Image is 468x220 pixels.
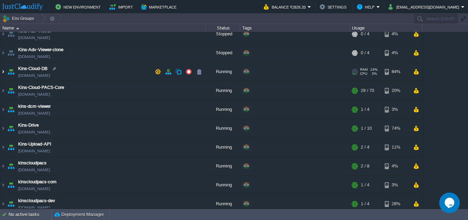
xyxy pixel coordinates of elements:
img: AMDAwAAAACH5BAEAAAAALAAAAAABAAEAAAICRAEAOw== [6,25,16,43]
div: 3% [385,176,407,194]
div: 74% [385,119,407,138]
div: 4% [385,25,407,43]
img: AMDAwAAAACH5BAEAAAAALAAAAAABAAEAAAICRAEAOw== [0,138,6,157]
a: Kins-Cloud-PACS-Core [18,84,64,91]
img: AMDAwAAAACH5BAEAAAAALAAAAAABAAEAAAICRAEAOw== [6,119,16,138]
img: AMDAwAAAACH5BAEAAAAALAAAAAABAAEAAAICRAEAOw== [0,157,6,175]
div: Stopped [206,44,240,62]
button: Help [357,3,377,11]
div: Running [206,119,240,138]
img: AMDAwAAAACH5BAEAAAAALAAAAAABAAEAAAICRAEAOw== [6,176,16,194]
a: kins-dcm-viewer [18,103,51,110]
a: kinscloudpacs-com [18,178,57,185]
img: AMDAwAAAACH5BAEAAAAALAAAAAABAAEAAAICRAEAOw== [6,44,16,62]
div: Running [206,195,240,213]
div: Name [1,24,206,32]
div: 11% [385,138,407,157]
a: kinscloudpacs [18,160,47,166]
div: 0 / 4 [361,25,369,43]
div: 84% [385,62,407,81]
div: 3% [385,100,407,119]
a: Kins-Adv-Viewer-clone [18,46,63,53]
div: Tags [241,24,349,32]
button: Import [109,3,135,11]
div: 28% [385,195,407,213]
a: [DOMAIN_NAME] [18,53,50,60]
div: 4% [385,44,407,62]
div: 29 / 70 [361,81,374,100]
div: Running [206,138,240,157]
span: CPU [360,72,367,76]
a: [DOMAIN_NAME] [18,148,50,154]
img: AMDAwAAAACH5BAEAAAAALAAAAAABAAEAAAICRAEAOw== [0,62,6,81]
div: Running [206,62,240,81]
a: [DOMAIN_NAME] [18,166,50,173]
a: kinscloudpacs-dev [18,197,55,204]
button: Deployment Manager [54,211,104,218]
div: Status [206,24,240,32]
button: Settings [320,3,348,11]
img: AMDAwAAAACH5BAEAAAAALAAAAAABAAEAAAICRAEAOw== [0,44,6,62]
span: RAM [360,68,368,72]
a: Kins-Drive [18,122,39,129]
div: 0 / 4 [361,44,369,62]
span: 3% [370,72,377,76]
button: [EMAIL_ADDRESS][DOMAIN_NAME] [389,3,461,11]
img: AMDAwAAAACH5BAEAAAAALAAAAAABAAEAAAICRAEAOw== [0,25,6,43]
button: Env Groups [2,14,36,23]
img: AMDAwAAAACH5BAEAAAAALAAAAAABAAEAAAICRAEAOw== [6,81,16,100]
div: Running [206,100,240,119]
div: No active tasks [9,209,51,220]
div: Running [206,176,240,194]
div: 1 / 4 [361,176,369,194]
div: 1 / 10 [361,119,372,138]
div: 1 / 4 [361,195,369,213]
a: [DOMAIN_NAME] [18,185,50,192]
div: Stopped [206,25,240,43]
img: JustCloudify [2,3,43,10]
img: AMDAwAAAACH5BAEAAAAALAAAAAABAAEAAAICRAEAOw== [6,138,16,157]
div: 2 / 4 [361,138,369,157]
a: [DOMAIN_NAME] [18,204,50,211]
span: 24% [370,68,378,72]
img: AMDAwAAAACH5BAEAAAAALAAAAAABAAEAAAICRAEAOw== [6,195,16,213]
div: Running [206,81,240,100]
a: [DOMAIN_NAME] [18,34,50,41]
iframe: chat widget [439,193,461,213]
div: 1 / 4 [361,100,369,119]
a: [DOMAIN_NAME] [18,110,50,117]
button: Balance ₹2826.20 [264,3,308,11]
img: AMDAwAAAACH5BAEAAAAALAAAAAABAAEAAAICRAEAOw== [6,62,16,81]
span: [DOMAIN_NAME] [18,129,50,136]
a: Kins-Cloud-DB [18,65,48,72]
img: AMDAwAAAACH5BAEAAAAALAAAAAABAAEAAAICRAEAOw== [0,100,6,119]
img: AMDAwAAAACH5BAEAAAAALAAAAAABAAEAAAICRAEAOw== [0,81,6,100]
img: AMDAwAAAACH5BAEAAAAALAAAAAABAAEAAAICRAEAOw== [0,195,6,213]
div: 4% [385,157,407,175]
span: [DOMAIN_NAME] [18,72,50,79]
div: Running [206,157,240,175]
img: AMDAwAAAACH5BAEAAAAALAAAAAABAAEAAAICRAEAOw== [0,176,6,194]
img: AMDAwAAAACH5BAEAAAAALAAAAAABAAEAAAICRAEAOw== [6,100,16,119]
button: New Environment [56,3,103,11]
button: Marketplace [141,3,178,11]
img: AMDAwAAAACH5BAEAAAAALAAAAAABAAEAAAICRAEAOw== [0,119,6,138]
div: 20% [385,81,407,100]
div: 2 / 8 [361,157,369,175]
img: AMDAwAAAACH5BAEAAAAALAAAAAABAAEAAAICRAEAOw== [16,27,19,29]
span: [DOMAIN_NAME] [18,91,50,98]
img: AMDAwAAAACH5BAEAAAAALAAAAAABAAEAAAICRAEAOw== [6,157,16,175]
a: Kins-Upload-API [18,141,51,148]
div: Usage [350,24,422,32]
